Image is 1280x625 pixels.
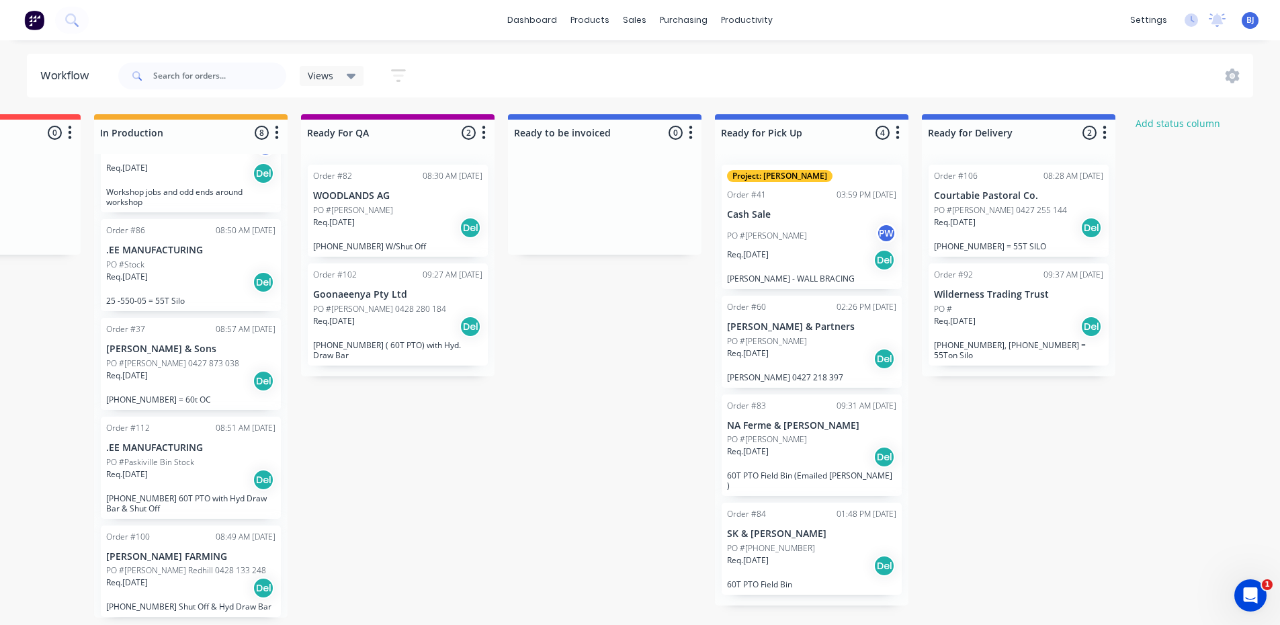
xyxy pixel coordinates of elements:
p: [PERSON_NAME] & Sons [106,343,275,355]
div: 08:57 AM [DATE] [216,323,275,335]
p: PO #Paskiville Bin Stock [106,456,194,468]
p: [PHONE_NUMBER] 60T PTO with Hyd Draw Bar & Shut Off [106,493,275,513]
div: 09:27 AM [DATE] [423,269,482,281]
img: Factory [24,10,44,30]
div: 02:26 PM [DATE] [837,301,896,313]
div: Order #92 [934,269,973,281]
p: Req. [DATE] [313,216,355,228]
span: 1 [1262,579,1273,590]
p: PO #Stock [106,259,144,271]
p: [PHONE_NUMBER] = 60t OC [106,394,275,405]
p: Req. [DATE] [106,577,148,589]
p: PO #[PHONE_NUMBER] [727,542,815,554]
p: [PHONE_NUMBER] = 55T SILO [934,241,1103,251]
p: [PERSON_NAME] FARMING [106,551,275,562]
p: PO #[PERSON_NAME] 0427 873 038 [106,358,239,370]
div: sales [616,10,653,30]
p: Req. [DATE] [106,271,148,283]
div: 08:30 AM [DATE] [423,170,482,182]
div: Workflow [40,68,95,84]
p: [PHONE_NUMBER] ( 60T PTO) with Hyd. Draw Bar [313,340,482,360]
p: PO #[PERSON_NAME] [727,335,807,347]
p: WOODLANDS AG [313,190,482,202]
p: Wilderness Trading Trust [934,289,1103,300]
div: Order #37 [106,323,145,335]
div: settings [1123,10,1174,30]
p: SK & [PERSON_NAME] [727,528,896,540]
p: PO #[PERSON_NAME] [313,204,393,216]
div: 09:37 AM [DATE] [1043,269,1103,281]
iframe: Intercom live chat [1234,579,1267,612]
div: PW [876,223,896,243]
p: PO #[PERSON_NAME] [727,230,807,242]
a: dashboard [501,10,564,30]
p: PO # [934,303,952,315]
div: Order #112 [106,422,150,434]
p: Req. [DATE] [313,315,355,327]
p: .EE MANUFACTURING [106,442,275,454]
div: Order #11208:51 AM [DATE].EE MANUFACTURINGPO #Paskiville Bin StockReq.[DATE]Del[PHONE_NUMBER] 60T... [101,417,281,519]
div: Order #102 [313,269,357,281]
p: Req. [DATE] [934,315,976,327]
div: Order #82 [313,170,352,182]
div: 09:31 AM [DATE] [837,400,896,412]
div: 08:50 AM [DATE] [216,224,275,237]
div: 08:28 AM [DATE] [1043,170,1103,182]
p: Workshop jobs and odd ends around workshop [106,187,275,207]
div: Del [460,316,481,337]
p: Req. [DATE] [727,446,769,458]
input: Search for orders... [153,62,286,89]
p: [PERSON_NAME] & Partners [727,321,896,333]
div: Del [873,555,895,577]
div: Del [253,272,274,293]
div: purchasing [653,10,714,30]
p: Goonaeenya Pty Ltd [313,289,482,300]
p: 60T PTO Field Bin (Emailed [PERSON_NAME] ) [727,470,896,491]
div: Del [253,370,274,392]
div: Order #100 [106,531,150,543]
div: Order #41 [727,189,766,201]
p: Cash Sale [727,209,896,220]
div: Order #8208:30 AM [DATE]WOODLANDS AGPO #[PERSON_NAME]Req.[DATE]Del[PHONE_NUMBER] W/Shut Off [308,165,488,257]
div: Order #106 [934,170,978,182]
p: Req. [DATE] [106,162,148,174]
div: Order #8608:50 AM [DATE].EE MANUFACTURINGPO #StockReq.[DATE]Del25 -550-05 = 55T Silo [101,219,281,311]
p: [PERSON_NAME] 0427 218 397 [727,372,896,382]
div: 03:59 PM [DATE] [837,189,896,201]
button: Add status column [1129,114,1228,132]
div: Del [873,249,895,271]
p: PO #[PERSON_NAME] [727,433,807,446]
p: [PHONE_NUMBER], [PHONE_NUMBER] = 55Ton Silo [934,340,1103,360]
div: 08:49 AM [DATE] [216,531,275,543]
div: Order #10008:49 AM [DATE][PERSON_NAME] FARMINGPO #[PERSON_NAME] Redhill 0428 133 248Req.[DATE]Del... [101,526,281,618]
p: Req. [DATE] [106,468,148,481]
div: Order #84 [727,508,766,520]
div: 08:51 AM [DATE] [216,422,275,434]
p: [PHONE_NUMBER] W/Shut Off [313,241,482,251]
p: 25 -550-05 = 55T Silo [106,296,275,306]
div: products [564,10,616,30]
p: Req. [DATE] [106,370,148,382]
p: PO #[PERSON_NAME] 0427 255 144 [934,204,1067,216]
div: Del [253,577,274,599]
p: [PERSON_NAME] - WALL BRACING [727,274,896,284]
div: Del [253,163,274,184]
p: Req. [DATE] [727,554,769,567]
div: Order #8401:48 PM [DATE]SK & [PERSON_NAME]PO #[PHONE_NUMBER]Req.[DATE]Del60T PTO Field Bin [722,503,902,595]
p: .EE MANUFACTURING [106,245,275,256]
span: Views [308,69,333,83]
div: 01:48 PM [DATE] [837,508,896,520]
div: Del [253,469,274,491]
div: Project: [PERSON_NAME] [727,170,833,182]
div: Order #60 [727,301,766,313]
p: Courtabie Pastoral Co. [934,190,1103,202]
p: Req. [DATE] [727,347,769,360]
div: productivity [714,10,779,30]
div: Order #10209:27 AM [DATE]Goonaeenya Pty LtdPO #[PERSON_NAME] 0428 280 184Req.[DATE]Del[PHONE_NUMB... [308,263,488,366]
div: Order #6002:26 PM [DATE][PERSON_NAME] & PartnersPO #[PERSON_NAME]Req.[DATE]Del[PERSON_NAME] 0427 ... [722,296,902,388]
div: Order #10608:28 AM [DATE]Courtabie Pastoral Co.PO #[PERSON_NAME] 0427 255 144Req.[DATE]Del[PHONE_... [929,165,1109,257]
div: PO #WORKSHOP JOBSFReq.[DATE]DelWorkshop jobs and odd ends around workshop [101,97,281,212]
div: Order #9209:37 AM [DATE]Wilderness Trading TrustPO #Req.[DATE]Del[PHONE_NUMBER], [PHONE_NUMBER] =... [929,263,1109,366]
div: Del [873,348,895,370]
div: Del [873,446,895,468]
